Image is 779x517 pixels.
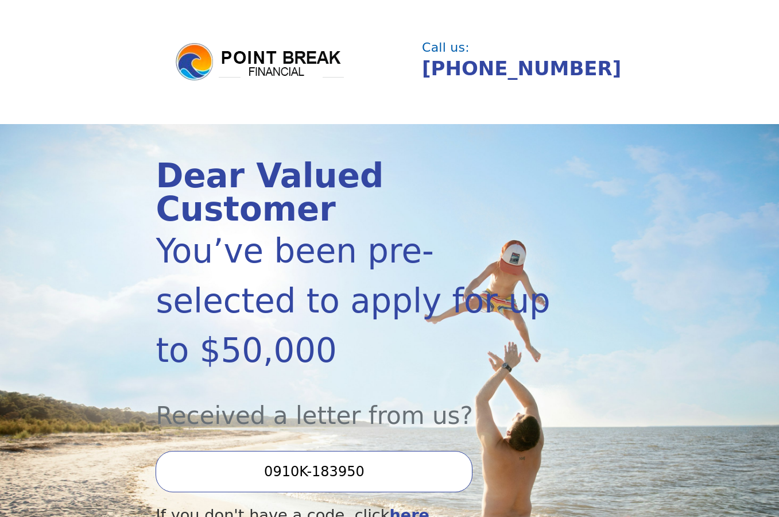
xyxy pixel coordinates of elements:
a: [PHONE_NUMBER] [422,57,621,80]
div: Received a letter from us? [156,376,553,434]
div: Call us: [422,41,617,54]
img: logo.png [174,41,346,83]
div: You’ve been pre-selected to apply for up to $50,000 [156,226,553,376]
input: Enter your Offer Code: [156,451,472,492]
div: Dear Valued Customer [156,160,553,226]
